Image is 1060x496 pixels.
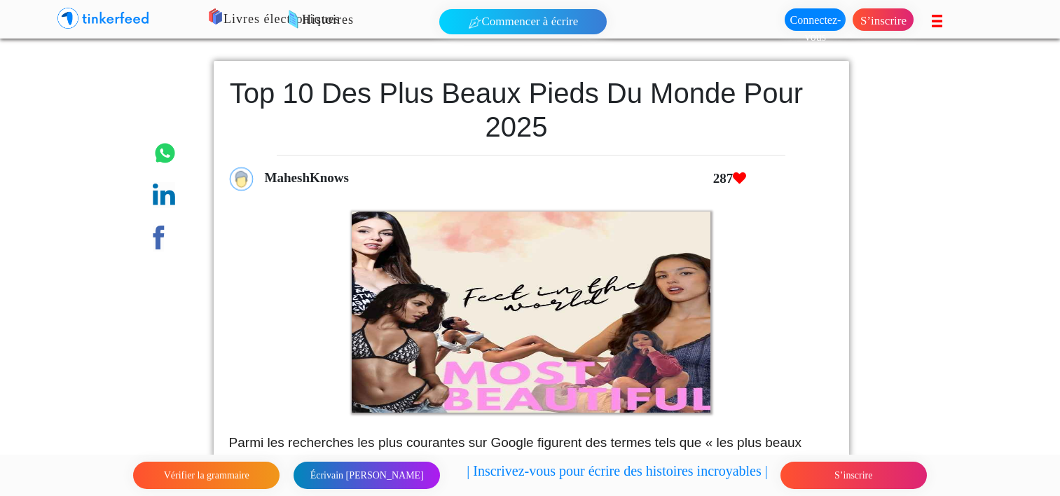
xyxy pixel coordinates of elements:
a: S’inscrire [853,8,914,31]
img: whatsapp.png [153,141,177,165]
button: Vérifier la grammaire [133,462,280,489]
font: Commencer à écrire [482,15,579,28]
div: MaheshKnows [259,162,864,195]
img: 3040.png [352,212,710,413]
font: Histoires [302,13,354,27]
a: Connectez-vous [785,8,846,31]
img: profile_icon.png [229,167,254,191]
button: Écrivain [PERSON_NAME] [294,462,440,489]
p: | Inscrivez-vous pour écrire des histoires incroyables | [467,460,768,490]
font: Top 10 des plus beaux pieds du monde pour 2025 [230,78,803,142]
button: Commencer à écrire [439,9,607,34]
button: S’inscrire [780,462,927,489]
